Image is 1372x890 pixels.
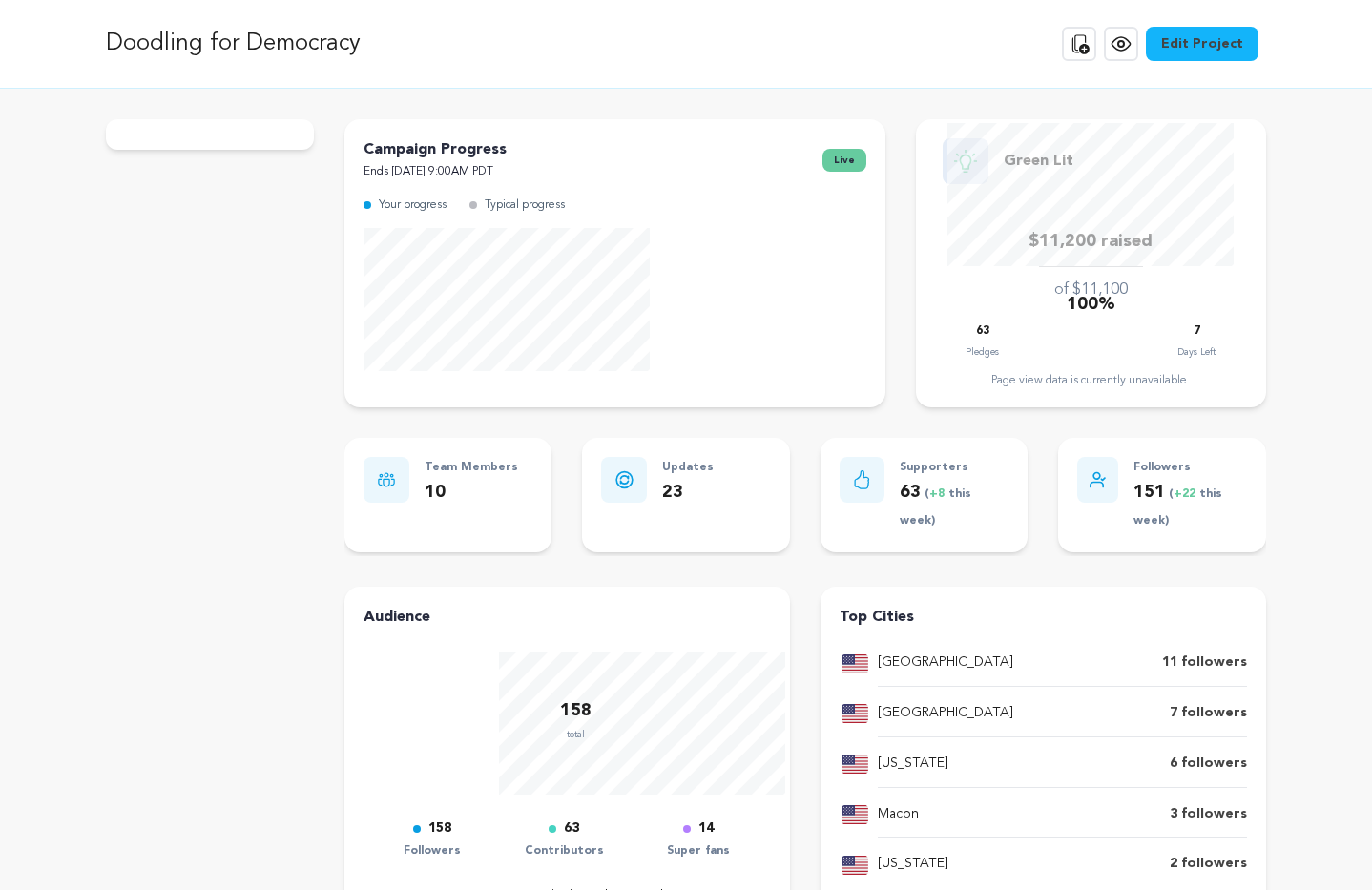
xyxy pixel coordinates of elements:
[1170,853,1247,876] p: 2 followers
[560,697,592,725] p: 158
[1133,479,1247,534] p: 151
[364,606,771,629] h4: Audience
[1162,652,1247,674] p: 11 followers
[900,479,1008,534] p: 63
[878,853,948,876] p: [US_STATE]
[428,818,451,840] p: 158
[364,161,507,183] p: Ends [DATE] 9:00AM PDT
[425,457,518,479] p: Team Members
[560,725,592,744] p: total
[878,803,919,826] p: Macon
[900,488,971,528] span: ( this week)
[404,840,461,862] p: Followers
[900,457,1008,479] p: Supporters
[976,321,989,342] p: 63
[822,149,866,172] span: live
[364,138,507,161] p: Campaign Progress
[935,373,1247,388] div: Page view data is currently unavailable.
[662,457,714,479] p: Updates
[966,342,999,362] p: Pledges
[1170,702,1247,725] p: 7 followers
[485,195,565,217] p: Typical progress
[1194,321,1200,342] p: 7
[1170,803,1247,826] p: 3 followers
[1054,279,1128,301] p: of $11,100
[878,753,948,776] p: [US_STATE]
[878,702,1013,725] p: [GEOGRAPHIC_DATA]
[840,606,1247,629] h4: Top Cities
[698,818,714,840] p: 14
[379,195,447,217] p: Your progress
[525,840,604,862] p: Contributors
[1146,27,1258,61] a: Edit Project
[1133,457,1247,479] p: Followers
[564,818,579,840] p: 63
[425,479,518,507] p: 10
[878,652,1013,674] p: [GEOGRAPHIC_DATA]
[1174,488,1199,500] span: +22
[1177,342,1216,362] p: Days Left
[1170,753,1247,776] p: 6 followers
[1067,291,1115,319] p: 100%
[662,479,714,507] p: 23
[929,488,948,500] span: +8
[1133,488,1222,528] span: ( this week)
[667,840,730,862] p: Super fans
[106,27,361,61] p: Doodling for Democracy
